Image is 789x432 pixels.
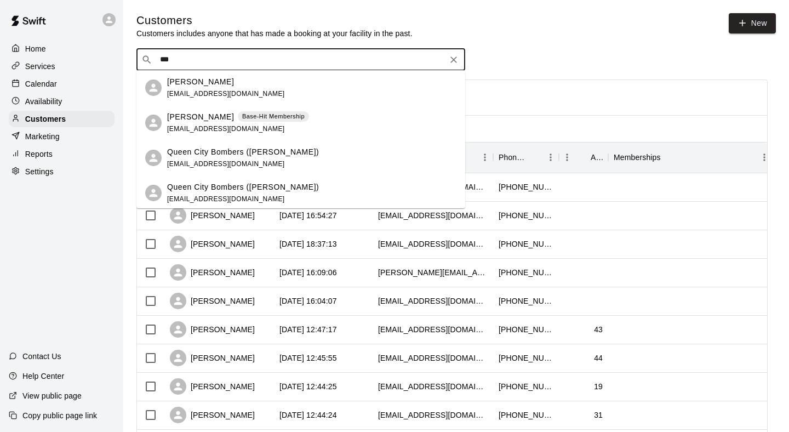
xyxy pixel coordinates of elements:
div: Phone Number [493,142,559,173]
p: Contact Us [22,351,61,362]
p: Queen City Bombers ([PERSON_NAME]) [167,181,319,193]
p: Copy public page link [22,410,97,421]
p: View public page [22,390,82,401]
div: +16016042619 [499,181,553,192]
div: Age [559,142,608,173]
p: Settings [25,166,54,177]
button: Menu [477,149,493,166]
button: Sort [661,150,676,165]
p: Queen City Bombers ([PERSON_NAME]) [167,146,319,158]
p: Base-Hit Membership [242,112,305,121]
a: New [729,13,776,33]
div: [PERSON_NAME] [170,407,255,423]
div: 2025-08-28 16:04:07 [279,295,337,306]
div: 2025-08-29 18:37:13 [279,238,337,249]
div: broadwayzack@gmail.com [378,410,488,420]
div: Memberships [608,142,773,173]
p: Availability [25,96,62,107]
div: [PERSON_NAME] [170,378,255,395]
button: Clear [446,52,461,67]
div: haroldrush11@yahoo.com [378,295,488,306]
div: Age [591,142,603,173]
div: +14074924970 [499,324,553,335]
a: Settings [9,163,115,180]
p: Marketing [25,131,60,142]
p: Customers includes anyone that has made a booking at your facility in the past. [136,28,413,39]
div: 2025-08-19 12:47:17 [279,324,337,335]
div: +16019383953 [499,353,553,363]
a: Availability [9,93,115,110]
p: Reports [25,149,53,160]
div: 2025-08-19 12:45:55 [279,353,337,363]
div: dewaynewatts136@yahoo.com [378,210,488,221]
div: 2025-08-19 12:44:25 [279,381,337,392]
button: Menu [559,149,575,166]
a: Services [9,58,115,75]
div: +16014792158 [499,238,553,249]
a: Reports [9,146,115,162]
p: Services [25,61,55,72]
div: +16015277984 [499,267,553,278]
p: [PERSON_NAME] [167,76,234,88]
div: 44 [594,353,603,363]
div: walkernatalien@yahoo.com [378,324,488,335]
div: anthonyj.4240@gmail.com [378,238,488,249]
div: Search customers by name or email [136,49,465,71]
div: +16017106036 [499,381,553,392]
div: 31 [594,410,603,420]
a: Customers [9,111,115,127]
span: [EMAIL_ADDRESS][DOMAIN_NAME] [167,125,285,133]
span: [EMAIL_ADDRESS][DOMAIN_NAME] [167,90,285,98]
p: Customers [25,113,66,124]
div: Email [373,142,493,173]
p: Help Center [22,371,64,382]
div: +16016860356 [499,410,553,420]
div: +15048101580 [499,295,553,306]
div: [PERSON_NAME] [170,321,255,338]
div: tmbrman007@hotmail.com [378,353,488,363]
div: Phone Number [499,142,527,173]
a: Home [9,41,115,57]
p: Home [25,43,46,54]
button: Menu [542,149,559,166]
div: 19 [594,381,603,392]
a: Marketing [9,128,115,145]
div: zoerush010@gmail.com [378,381,488,392]
span: [EMAIL_ADDRESS][DOMAIN_NAME] [167,160,285,168]
div: [PERSON_NAME] [170,207,255,224]
div: +16017016041 [499,210,553,221]
div: 43 [594,324,603,335]
div: Memberships [614,142,661,173]
div: 2025-08-19 12:44:24 [279,410,337,420]
div: Queen City Bombers (Perrett) [145,185,162,201]
div: Queen City Bombers (Moffett) [145,150,162,166]
div: [PERSON_NAME] [170,293,255,309]
div: [PERSON_NAME] [170,264,255,281]
div: Quentin Holmes [145,115,162,131]
div: [PERSON_NAME] [170,236,255,252]
p: [PERSON_NAME] [167,111,234,123]
button: Menu [756,149,773,166]
span: [EMAIL_ADDRESS][DOMAIN_NAME] [167,195,285,203]
p: Calendar [25,78,57,89]
button: Sort [575,150,591,165]
div: Shanique Williams [145,79,162,96]
div: maureen.k.johnson916@gmail.com [378,267,488,278]
div: [PERSON_NAME] [170,350,255,366]
div: 2025-08-29 16:09:06 [279,267,337,278]
a: Calendar [9,76,115,92]
div: 2025-09-02 16:54:27 [279,210,337,221]
button: Sort [527,150,542,165]
h5: Customers [136,13,413,28]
